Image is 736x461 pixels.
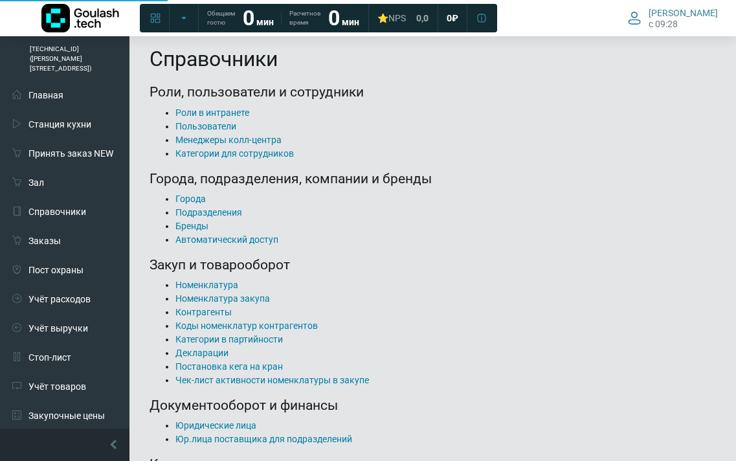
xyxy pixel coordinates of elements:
a: Постановка кега на кран [175,361,283,372]
a: Категории для сотрудников [175,148,294,159]
span: ₽ [452,12,458,24]
a: Роли в интранете [175,107,249,118]
a: Номенклатура закупа [175,293,270,304]
span: c 09:28 [649,19,678,29]
a: Менеджеры колл-центра [175,135,282,145]
span: 0,0 [416,12,429,24]
a: Подразделения [175,207,242,218]
a: Города [175,194,206,204]
h1: Справочники [150,47,716,71]
a: Бренды [175,221,208,231]
span: [PERSON_NAME] [649,7,718,19]
a: Автоматический доступ [175,234,278,245]
span: Обещаем гостю [207,9,235,27]
img: Логотип компании Goulash.tech [41,4,119,32]
span: мин [256,17,274,27]
h4: Роли, пользователи и сотрудники [150,84,716,100]
a: Контрагенты [175,307,232,317]
strong: 0 [243,6,254,30]
a: Чек-лист активности номенклатуры в закупе [175,375,369,385]
a: Номенклатура [175,280,238,290]
span: NPS [388,13,406,23]
a: Пользователи [175,121,236,131]
button: [PERSON_NAME] c 09:28 [620,5,726,32]
span: Расчетное время [289,9,320,27]
a: Юр.лица поставщика для подразделений [175,434,352,444]
strong: 0 [328,6,340,30]
a: Коды номенклатур контрагентов [175,320,318,331]
h4: Закуп и товарооборот [150,257,716,273]
div: ⭐ [377,12,406,24]
span: мин [342,17,359,27]
h4: Документооборот и финансы [150,398,716,414]
span: 0 [447,12,452,24]
a: Юридические лица [175,420,256,431]
a: Декларации [175,348,229,358]
a: 0 ₽ [439,6,466,30]
a: ⭐NPS 0,0 [370,6,436,30]
a: Категории в партийности [175,334,283,344]
a: Обещаем гостю 0 мин Расчетное время 0 мин [199,6,367,30]
h4: Города, подразделения, компании и бренды [150,171,716,187]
